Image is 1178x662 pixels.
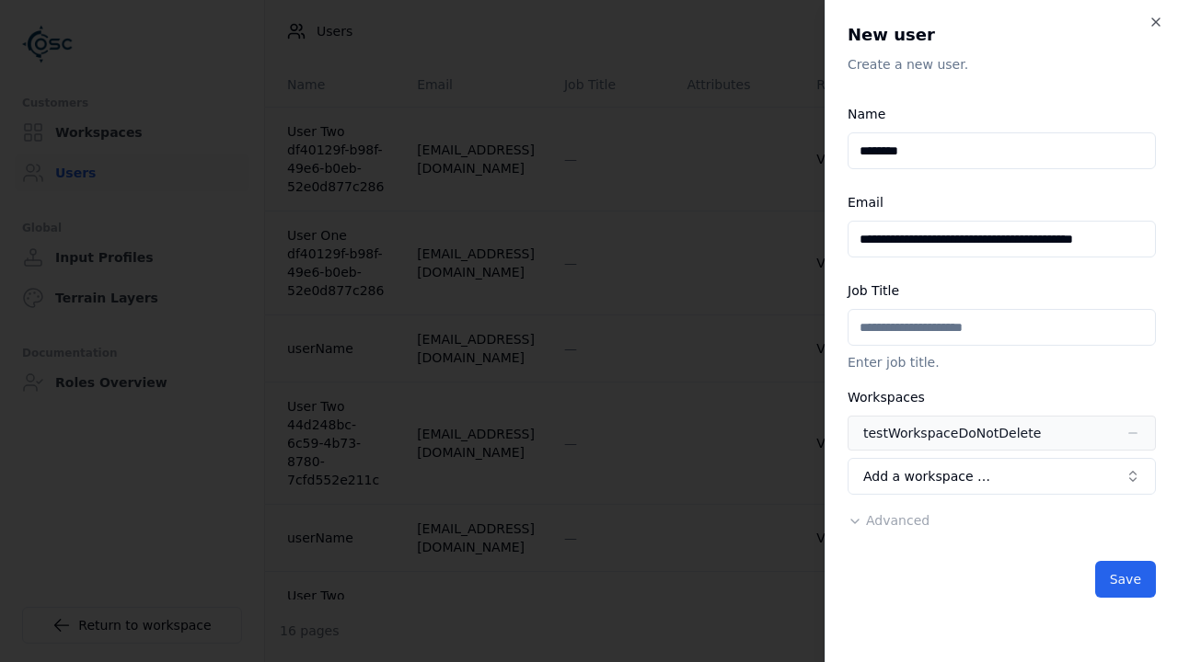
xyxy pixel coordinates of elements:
[863,424,1041,442] div: testWorkspaceDoNotDelete
[848,511,930,530] button: Advanced
[848,353,1156,371] p: Enter job title.
[1095,561,1156,598] button: Save
[863,467,990,485] span: Add a workspace …
[848,55,1156,74] p: Create a new user.
[848,283,899,298] label: Job Title
[848,195,883,210] label: Email
[848,390,925,405] label: Workspaces
[866,513,930,528] span: Advanced
[848,22,1156,48] h2: New user
[848,107,885,121] label: Name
